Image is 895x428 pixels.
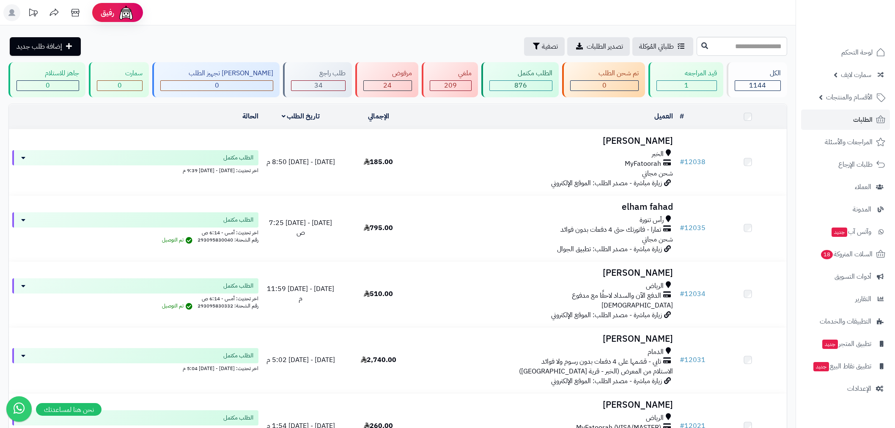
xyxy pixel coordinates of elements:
span: تصدير الطلبات [587,41,623,52]
div: 0 [17,81,79,91]
div: 0 [571,81,638,91]
span: 209 [444,80,457,91]
h3: [PERSON_NAME] [421,268,673,278]
span: الإعدادات [847,383,871,395]
a: الطلب مكتمل 876 [480,62,560,97]
a: # [680,111,684,121]
a: مرفوض 24 [354,62,420,97]
h3: elham fahad [421,202,673,212]
a: الإعدادات [801,379,890,399]
a: جاهز للاستلام 0 [7,62,87,97]
span: الخبر [652,149,664,159]
span: تطبيق نقاط البيع [813,360,871,372]
span: رفيق [101,8,114,18]
a: العملاء [801,177,890,197]
span: سمارت لايف [841,69,871,81]
div: سمارت [97,69,143,78]
span: التقارير [855,293,871,305]
div: [PERSON_NAME] تجهيز الطلب [160,69,273,78]
span: [DEMOGRAPHIC_DATA] [601,300,673,310]
span: الطلب مكتمل [223,154,253,162]
span: زيارة مباشرة - مصدر الطلب: الموقع الإلكتروني [551,376,662,386]
h3: [PERSON_NAME] [421,334,673,344]
span: رقم الشحنة: 293095830332 [198,302,258,310]
span: MyFatoorah [625,159,661,169]
div: ملغي [430,69,472,78]
span: رقم الشحنة: 293095830040 [198,236,258,244]
span: 1 [684,80,689,91]
span: لوحة التحكم [841,47,873,58]
a: المراجعات والأسئلة [801,132,890,152]
span: الطلب مكتمل [223,351,253,360]
div: 209 [430,81,471,91]
span: المدونة [853,203,871,215]
div: جاهز للاستلام [16,69,79,78]
div: 0 [97,81,142,91]
span: [DATE] - [DATE] 5:02 م [266,355,335,365]
span: وآتس آب [831,226,871,238]
a: وآتس آبجديد [801,222,890,242]
span: الاستلام من المعرض (الخبر - قرية [GEOGRAPHIC_DATA]) [519,366,673,376]
span: زيارة مباشرة - مصدر الطلب: الموقع الإلكتروني [551,178,662,188]
span: الأقسام والمنتجات [826,91,873,103]
div: 0 [161,81,273,91]
a: الكل1144 [725,62,789,97]
div: اخر تحديث: [DATE] - [DATE] 9:39 م [12,165,258,174]
a: تطبيق نقاط البيعجديد [801,356,890,376]
div: اخر تحديث: أمس - 6:14 ص [12,228,258,236]
div: اخر تحديث: أمس - 6:14 ص [12,294,258,302]
a: إضافة طلب جديد [10,37,81,56]
a: تاريخ الطلب [282,111,320,121]
a: الطلبات [801,110,890,130]
a: سمارت 0 [87,62,151,97]
div: اخر تحديث: [DATE] - [DATE] 5:04 م [12,363,258,372]
a: تصدير الطلبات [567,37,630,56]
a: لوحة التحكم [801,42,890,63]
a: الحالة [242,111,258,121]
span: التطبيقات والخدمات [820,316,871,327]
div: مرفوض [363,69,412,78]
a: الإجمالي [368,111,389,121]
a: تطبيق المتجرجديد [801,334,890,354]
span: 510.00 [364,289,393,299]
span: [DATE] - [DATE] 7:25 ص [269,218,332,238]
div: 876 [490,81,552,91]
span: # [680,157,684,167]
span: طلباتي المُوكلة [639,41,674,52]
a: العميل [654,111,673,121]
span: الطلب مكتمل [223,282,253,290]
span: العملاء [855,181,871,193]
span: [DATE] - [DATE] 11:59 م [267,284,334,304]
span: السلات المتروكة [820,248,873,260]
span: # [680,223,684,233]
span: # [680,289,684,299]
span: الرياض [646,413,664,423]
a: أدوات التسويق [801,266,890,287]
span: الدفع الآن والسداد لاحقًا مع مدفوع [572,291,661,301]
a: ملغي 209 [420,62,480,97]
div: 1 [657,81,717,91]
span: تصفية [542,41,558,52]
span: الطلب مكتمل [223,216,253,224]
a: تحديثات المنصة [22,4,44,23]
a: #12031 [680,355,706,365]
a: السلات المتروكة18 [801,244,890,264]
div: تم شحن الطلب [570,69,639,78]
a: تم شحن الطلب 0 [560,62,647,97]
span: 1144 [749,80,766,91]
span: جديد [832,228,847,237]
span: زيارة مباشرة - مصدر الطلب: تطبيق الجوال [557,244,662,254]
span: 876 [514,80,527,91]
span: رأس تنورة [640,215,664,225]
span: الرياض [646,281,664,291]
span: 2,740.00 [361,355,396,365]
span: شحن مجاني [642,168,673,178]
span: # [680,355,684,365]
button: تصفية [524,37,565,56]
a: طلبات الإرجاع [801,154,890,175]
a: #12034 [680,289,706,299]
a: #12035 [680,223,706,233]
a: المدونة [801,199,890,219]
span: تابي - قسّمها على 4 دفعات بدون رسوم ولا فوائد [541,357,661,367]
span: طلبات الإرجاع [838,159,873,170]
